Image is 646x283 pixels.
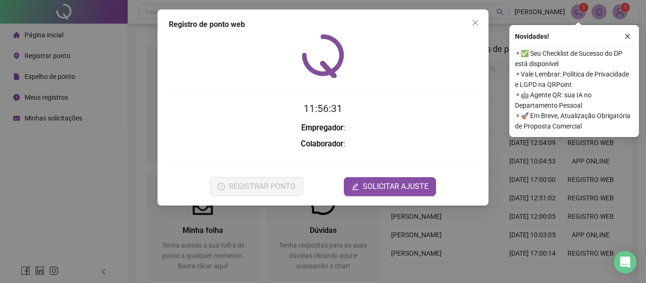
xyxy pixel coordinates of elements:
[351,183,359,190] span: edit
[169,19,477,30] div: Registro de ponto web
[515,69,633,90] span: ⚬ Vale Lembrar: Política de Privacidade e LGPD na QRPoint
[515,90,633,111] span: ⚬ 🤖 Agente QR: sua IA no Departamento Pessoal
[363,181,428,192] span: SOLICITAR AJUSTE
[344,177,436,196] button: editSOLICITAR AJUSTE
[515,31,549,42] span: Novidades !
[471,19,479,26] span: close
[169,122,477,134] h3: :
[301,123,343,132] strong: Empregador
[169,138,477,150] h3: :
[304,103,342,114] time: 11:56:31
[468,15,483,30] button: Close
[515,48,633,69] span: ⚬ ✅ Seu Checklist de Sucesso do DP está disponível
[210,177,303,196] button: REGISTRAR PONTO
[614,251,637,274] div: Open Intercom Messenger
[624,33,631,40] span: close
[302,34,344,78] img: QRPoint
[301,139,343,148] strong: Colaborador
[515,111,633,131] span: ⚬ 🚀 Em Breve, Atualização Obrigatória de Proposta Comercial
